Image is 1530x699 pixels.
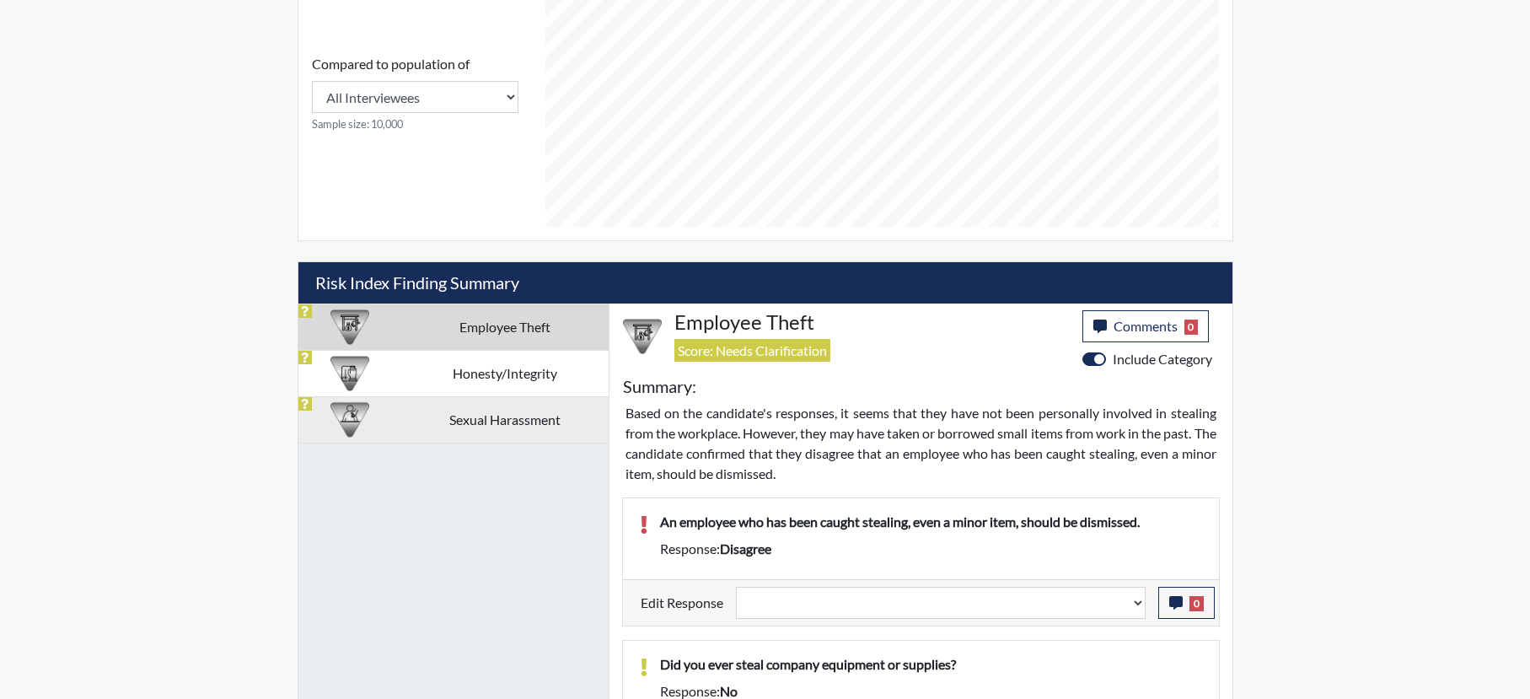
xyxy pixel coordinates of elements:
div: Consistency Score comparison among population [312,54,518,132]
small: Sample size: 10,000 [312,116,518,132]
img: CATEGORY%20ICON-23.dd685920.png [330,401,369,439]
div: Response: [647,539,1215,559]
span: Score: Needs Clarification [674,339,830,362]
p: Did you ever steal company equipment or supplies? [660,654,1202,675]
button: 0 [1158,587,1215,619]
img: CATEGORY%20ICON-07.58b65e52.png [623,317,662,356]
h4: Employee Theft [674,310,1070,335]
span: 0 [1189,596,1204,611]
img: CATEGORY%20ICON-11.a5f294f4.png [330,354,369,393]
td: Employee Theft [401,304,609,350]
div: Update the test taker's response, the change might impact the score [723,587,1158,619]
h5: Risk Index Finding Summary [298,262,1232,304]
span: 0 [1184,320,1199,335]
span: no [720,683,738,699]
label: Compared to population of [312,54,470,74]
span: disagree [720,540,771,557]
td: Honesty/Integrity [401,350,609,396]
p: Based on the candidate's responses, it seems that they have not been personally involved in steal... [625,403,1216,484]
img: CATEGORY%20ICON-07.58b65e52.png [330,308,369,347]
span: Comments [1114,318,1178,334]
p: An employee who has been caught stealing, even a minor item, should be dismissed. [660,512,1202,532]
h5: Summary: [623,376,696,396]
label: Include Category [1113,349,1212,369]
td: Sexual Harassment [401,396,609,443]
button: Comments0 [1082,310,1210,342]
label: Edit Response [641,587,723,619]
